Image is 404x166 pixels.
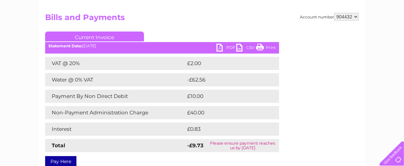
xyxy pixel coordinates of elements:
[45,13,359,25] h2: Bills and Payments
[280,3,325,12] a: 0333 014 3131
[45,73,186,86] td: Water @ 0% VAT
[14,17,48,37] img: logo.png
[45,57,186,70] td: VAT @ 20%
[216,44,236,53] a: PDF
[186,106,266,119] td: £40.00
[347,28,356,33] a: Blog
[45,90,186,103] td: Payment By Non Direct Debit
[186,57,264,70] td: £2.00
[236,44,256,53] a: CSV
[256,44,276,53] a: Print
[323,28,343,33] a: Telecoms
[382,28,398,33] a: Log out
[304,28,319,33] a: Energy
[186,73,267,86] td: -£62.56
[300,13,359,21] div: Account number
[186,123,264,136] td: £0.83
[45,123,186,136] td: Interest
[45,106,186,119] td: Non-Payment Administration Charge
[48,43,82,48] b: Statement Date:
[52,142,65,149] strong: Total
[206,139,279,152] td: Please ensure payment reaches us by [DATE]
[360,28,376,33] a: Contact
[47,4,358,32] div: Clear Business is a trading name of Verastar Limited (registered in [GEOGRAPHIC_DATA] No. 3667643...
[187,142,203,149] strong: -£9.73
[186,90,266,103] td: £10.00
[288,28,301,33] a: Water
[45,44,279,48] div: [DATE]
[45,32,144,41] a: Current Invoice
